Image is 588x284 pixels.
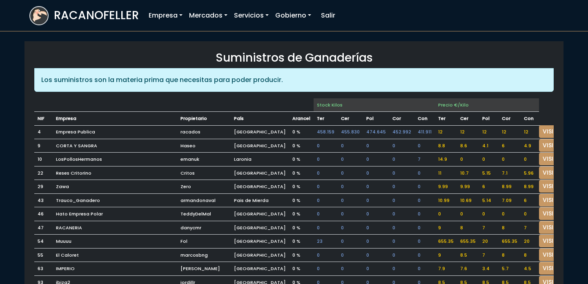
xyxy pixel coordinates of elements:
[289,166,314,180] td: 0 %
[435,98,539,112] td: Precio €/Kilo
[314,193,338,207] td: 0
[186,7,231,24] a: Mercados
[177,166,231,180] td: Critos
[363,262,389,276] td: 0
[479,248,499,262] td: 7
[479,166,499,180] td: 5.15
[435,248,457,262] td: 9
[539,180,568,193] a: VISITAR
[363,235,389,248] td: 0
[314,248,338,262] td: 0
[457,139,479,153] td: 8.6
[479,262,499,276] td: 3.4
[389,248,414,262] td: 0
[479,193,499,207] td: 5.14
[289,207,314,221] td: 0 %
[34,235,53,248] td: 54
[314,166,338,180] td: 0
[414,221,435,235] td: 0
[389,153,414,166] td: 0
[34,139,53,153] td: 9
[389,125,414,139] td: 452.992
[29,4,139,27] a: RACANOFELLER
[521,125,539,139] td: 12
[389,180,414,194] td: 0
[34,125,53,139] td: 4
[457,125,479,139] td: 12
[231,262,289,276] td: [GEOGRAPHIC_DATA]
[231,207,289,221] td: [GEOGRAPHIC_DATA]
[314,112,338,126] td: TERNERA
[521,166,539,180] td: 5.96
[231,7,272,24] a: Servicios
[389,193,414,207] td: 0
[479,112,499,126] td: POLLO
[53,139,177,153] td: CORTA Y SANGRA
[231,153,289,166] td: Laronia
[314,262,338,276] td: 0
[521,248,539,262] td: 8
[338,166,363,180] td: 0
[539,248,568,261] a: VISITAR
[457,221,479,235] td: 8
[34,193,53,207] td: 43
[231,180,289,194] td: [GEOGRAPHIC_DATA]
[521,207,539,221] td: 0
[363,207,389,221] td: 0
[34,51,554,65] h3: Suministros de Ganaderías
[389,262,414,276] td: 0
[479,221,499,235] td: 7
[499,207,521,221] td: 0
[177,125,231,139] td: racados
[314,180,338,194] td: 0
[34,153,53,166] td: 10
[499,221,521,235] td: 8
[499,125,521,139] td: 12
[34,248,53,262] td: 55
[363,180,389,194] td: 0
[521,139,539,153] td: 4.9
[338,221,363,235] td: 0
[363,125,389,139] td: 474.645
[289,153,314,166] td: 0 %
[289,180,314,194] td: 0 %
[314,221,338,235] td: 0
[53,112,177,126] td: Empresa
[435,262,457,276] td: 7.9
[53,166,177,180] td: Reses Critorino
[231,166,289,180] td: [GEOGRAPHIC_DATA]
[389,235,414,248] td: 0
[414,193,435,207] td: 0
[539,125,568,138] a: VISITAR
[479,125,499,139] td: 12
[34,221,53,235] td: 47
[539,139,568,152] a: VISITAR
[521,235,539,248] td: 20
[34,112,53,126] td: NIF
[289,112,314,126] td: Arancel
[289,193,314,207] td: 0 %
[414,248,435,262] td: 0
[314,235,338,248] td: 23
[34,166,53,180] td: 22
[457,166,479,180] td: 10.7
[177,248,231,262] td: marcosbng
[389,166,414,180] td: 0
[231,221,289,235] td: [GEOGRAPHIC_DATA]
[457,262,479,276] td: 7.6
[338,235,363,248] td: 0
[435,125,457,139] td: 12
[177,207,231,221] td: TeddyDelMal
[539,153,568,165] a: VISITAR
[414,112,435,126] td: CONEJO
[177,221,231,235] td: danycmr
[338,262,363,276] td: 0
[499,235,521,248] td: 655.35
[499,193,521,207] td: 7.09
[289,221,314,235] td: 0 %
[389,112,414,126] td: CORDERO
[289,262,314,276] td: 0 %
[53,221,177,235] td: RACANERIA
[231,235,289,248] td: [GEOGRAPHIC_DATA]
[479,235,499,248] td: 20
